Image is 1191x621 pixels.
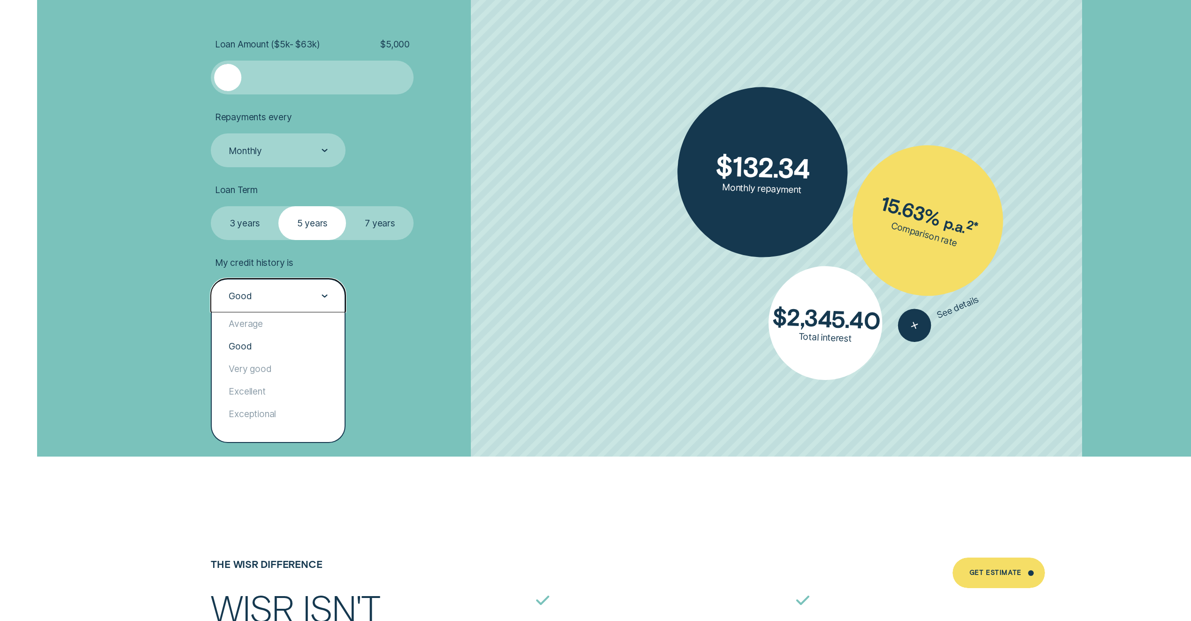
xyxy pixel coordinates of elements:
[215,39,320,50] span: Loan Amount ( $5k - $63k )
[278,206,346,240] label: 5 years
[215,111,292,123] span: Repayments every
[936,294,981,321] span: See details
[211,558,460,570] h4: The Wisr Difference
[953,558,1045,588] a: Get Estimate
[346,206,414,240] label: 7 years
[229,145,262,156] div: Monthly
[893,283,984,347] button: See details
[212,312,345,335] div: Average
[212,403,345,425] div: Exceptional
[212,357,345,380] div: Very good
[212,335,345,357] div: Good
[380,39,410,50] span: $ 5,000
[229,290,252,302] div: Good
[215,184,258,195] span: Loan Term
[215,257,293,268] span: My credit history is
[212,380,345,403] div: Excellent
[211,206,278,240] label: 3 years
